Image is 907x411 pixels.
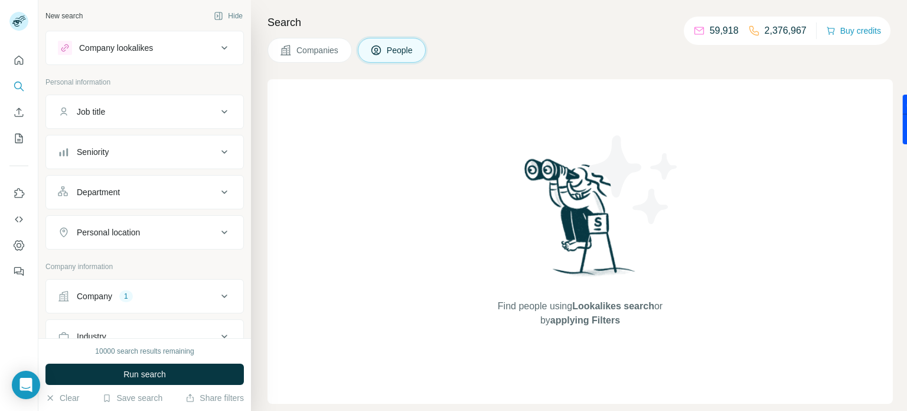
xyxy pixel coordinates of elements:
[9,183,28,204] button: Use Surfe on LinkedIn
[77,226,140,238] div: Personal location
[46,218,243,247] button: Personal location
[710,24,739,38] p: 59,918
[205,7,251,25] button: Hide
[519,156,642,287] img: Surfe Illustration - Woman searching with binoculars
[826,22,881,39] button: Buy credits
[267,14,893,31] h4: Search
[45,364,244,385] button: Run search
[12,371,40,399] div: Open Intercom Messenger
[45,261,244,272] p: Company information
[580,127,687,233] img: Surfe Illustration - Stars
[9,102,28,123] button: Enrich CSV
[77,331,106,342] div: Industry
[79,42,153,54] div: Company lookalikes
[45,77,244,88] p: Personal information
[296,44,340,56] span: Companies
[550,315,620,325] span: applying Filters
[77,186,120,198] div: Department
[77,146,109,158] div: Seniority
[387,44,414,56] span: People
[102,392,162,404] button: Save search
[9,50,28,71] button: Quick start
[9,128,28,149] button: My lists
[9,209,28,230] button: Use Surfe API
[485,299,674,328] span: Find people using or by
[77,290,112,302] div: Company
[9,261,28,282] button: Feedback
[46,178,243,206] button: Department
[77,106,105,118] div: Job title
[185,392,244,404] button: Share filters
[45,11,83,21] div: New search
[45,392,79,404] button: Clear
[9,76,28,97] button: Search
[46,322,243,351] button: Industry
[46,34,243,62] button: Company lookalikes
[123,368,166,380] span: Run search
[46,282,243,310] button: Company1
[119,291,133,302] div: 1
[572,301,654,311] span: Lookalikes search
[765,24,807,38] p: 2,376,967
[95,346,194,357] div: 10000 search results remaining
[46,138,243,166] button: Seniority
[46,98,243,126] button: Job title
[9,235,28,256] button: Dashboard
